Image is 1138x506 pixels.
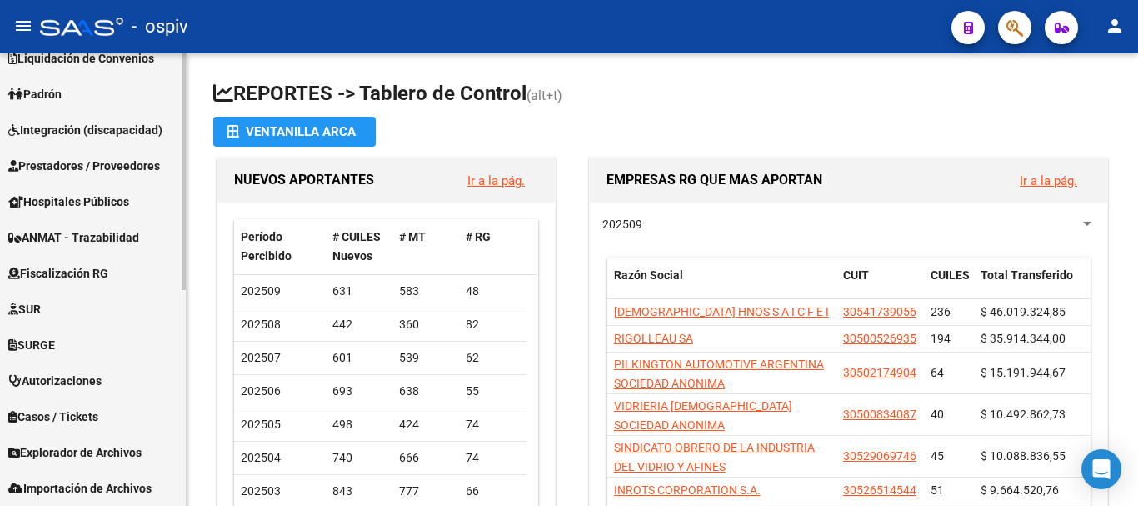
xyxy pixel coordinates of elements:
[614,305,829,318] span: [DEMOGRAPHIC_DATA] HNOS S A I C F E I
[843,366,916,379] span: 30502174904
[1081,449,1121,489] div: Open Intercom Messenger
[1006,165,1091,196] button: Ir a la pág.
[8,264,108,283] span: Fiscalización RG
[399,482,452,501] div: 777
[466,415,519,434] div: 74
[843,305,916,318] span: 30541739056
[467,173,525,188] a: Ir a la pág.
[241,284,281,298] span: 202509
[234,172,374,188] span: NUEVOS APORTANTES
[399,448,452,468] div: 666
[614,441,815,473] span: SINDICATO OBRERO DE LA INDUSTRIA DEL VIDRIO Y AFINES
[931,305,951,318] span: 236
[466,348,519,368] div: 62
[326,219,392,274] datatable-header-cell: # CUILES Nuevos
[213,117,376,147] button: Ventanilla ARCA
[466,382,519,401] div: 55
[607,258,836,313] datatable-header-cell: Razón Social
[332,448,386,468] div: 740
[332,230,381,263] span: # CUILES Nuevos
[8,479,152,498] span: Importación de Archivos
[399,282,452,301] div: 583
[981,483,1059,497] span: $ 9.664.520,76
[392,219,459,274] datatable-header-cell: # MT
[8,408,98,426] span: Casos / Tickets
[332,382,386,401] div: 693
[8,85,62,103] span: Padrón
[332,315,386,334] div: 442
[332,482,386,501] div: 843
[931,268,970,282] span: CUILES
[981,332,1066,345] span: $ 35.914.344,00
[399,382,452,401] div: 638
[931,332,951,345] span: 194
[466,448,519,468] div: 74
[606,172,822,188] span: EMPRESAS RG QUE MAS APORTAN
[8,336,55,354] span: SURGE
[234,219,326,274] datatable-header-cell: Período Percibido
[8,443,142,462] span: Explorador de Archivos
[241,384,281,398] span: 202506
[8,372,102,390] span: Autorizaciones
[614,358,824,390] span: PILKINGTON AUTOMOTIVE ARGENTINA SOCIEDAD ANONIMA
[466,482,519,501] div: 66
[8,49,154,68] span: Liquidación de Convenios
[241,318,281,331] span: 202508
[1020,173,1077,188] a: Ir a la pág.
[981,366,1066,379] span: $ 15.191.944,67
[227,117,362,147] div: Ventanilla ARCA
[931,449,944,463] span: 45
[8,157,160,175] span: Prestadores / Proveedores
[1105,16,1125,36] mat-icon: person
[843,268,869,282] span: CUIT
[931,483,944,497] span: 51
[241,351,281,364] span: 202507
[931,366,944,379] span: 64
[8,193,129,211] span: Hospitales Públicos
[241,230,292,263] span: Período Percibido
[981,449,1066,463] span: $ 10.088.836,55
[241,418,281,431] span: 202505
[981,268,1073,282] span: Total Transferido
[614,483,761,497] span: INROTS CORPORATION S.A.
[614,332,693,345] span: RIGOLLEAU SA
[614,399,792,432] span: VIDRIERIA [DEMOGRAPHIC_DATA] SOCIEDAD ANONIMA
[8,121,162,139] span: Integración (discapacidad)
[332,282,386,301] div: 631
[454,165,538,196] button: Ir a la pág.
[241,451,281,464] span: 202504
[614,268,683,282] span: Razón Social
[399,348,452,368] div: 539
[981,305,1066,318] span: $ 46.019.324,85
[843,449,916,463] span: 30529069746
[924,258,974,313] datatable-header-cell: CUILES
[931,408,944,421] span: 40
[8,228,139,247] span: ANMAT - Trazabilidad
[332,348,386,368] div: 601
[213,80,1111,109] h1: REPORTES -> Tablero de Control
[399,415,452,434] div: 424
[836,258,924,313] datatable-header-cell: CUIT
[981,408,1066,421] span: $ 10.492.862,73
[843,483,916,497] span: 30526514544
[13,16,33,36] mat-icon: menu
[241,484,281,498] span: 202503
[332,415,386,434] div: 498
[527,88,562,103] span: (alt+t)
[843,408,916,421] span: 30500834087
[399,315,452,334] div: 360
[466,282,519,301] div: 48
[843,332,916,345] span: 30500526935
[466,230,491,243] span: # RG
[132,8,188,45] span: - ospiv
[466,315,519,334] div: 82
[974,258,1091,313] datatable-header-cell: Total Transferido
[8,300,41,318] span: SUR
[399,230,426,243] span: # MT
[602,218,642,231] span: 202509
[459,219,526,274] datatable-header-cell: # RG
